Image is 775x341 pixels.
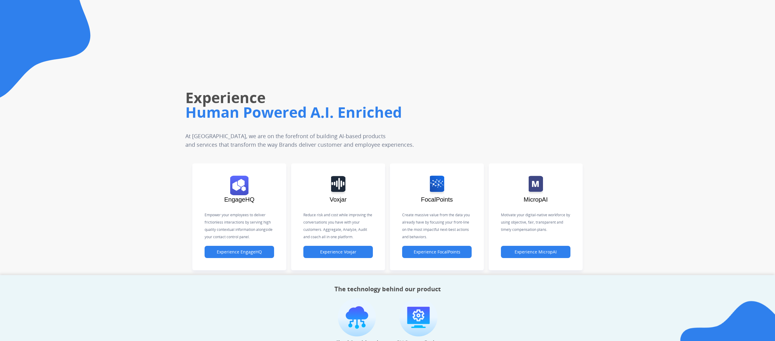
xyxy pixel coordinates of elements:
img: logo [430,176,444,195]
h1: Experience [185,88,539,107]
img: logo [331,176,345,195]
button: Experience MicropAI [501,246,570,258]
p: At [GEOGRAPHIC_DATA], we are on the forefront of building AI-based products and services that tra... [185,132,500,149]
h1: Human Powered A.I. Enriched [185,102,539,122]
h2: The technology behind our product [334,285,441,293]
img: imagen [399,298,437,336]
img: logo [529,176,543,195]
a: Experience Voxjar [303,249,373,255]
img: imagen [338,298,376,336]
p: Create massive value from the data you already have by focusing your front-line on the most impac... [402,211,472,241]
span: Voxjar [330,196,347,203]
button: Experience Voxjar [303,246,373,258]
p: Empower your employees to deliver frictionless interactions by serving high quality contextual in... [205,211,274,241]
p: Motivate your digital-native workforce by using objective, fair, transparent and timely compensat... [501,211,570,233]
a: Experience MicropAI [501,249,570,255]
span: EngageHQ [224,196,255,203]
span: FocalPoints [421,196,453,203]
img: logo [230,176,248,195]
span: MicropAI [524,196,548,203]
p: Reduce risk and cost while improving the conversations you have with your customers. Aggregate, A... [303,211,373,241]
a: Experience FocalPoints [402,249,472,255]
a: Experience EngageHQ [205,249,274,255]
button: Experience EngageHQ [205,246,274,258]
button: Experience FocalPoints [402,246,472,258]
